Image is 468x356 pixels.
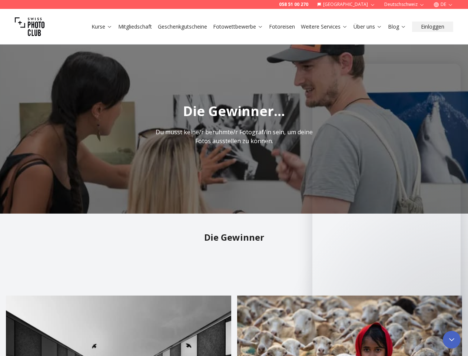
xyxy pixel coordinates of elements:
[118,23,152,30] a: Mitgliedschaft
[266,22,298,32] button: Fotoreisen
[15,12,44,42] img: Swiss photo club
[385,22,409,32] button: Blog
[443,331,461,349] iframe: Intercom live chat
[158,23,207,30] a: Geschenkgutscheine
[351,22,385,32] button: Über uns
[151,128,317,145] p: Du musst keine/r berühmte/r Fotograf/in sein, um deine Fotos ausstellen zu können.
[92,23,112,30] a: Kurse
[213,23,263,30] a: Fotowettbewerbe
[269,23,295,30] a: Fotoreisen
[388,23,406,30] a: Blog
[354,23,382,30] a: Über uns
[89,22,115,32] button: Kurse
[155,22,210,32] button: Geschenkgutscheine
[312,64,461,325] iframe: Intercom live chat
[279,1,308,7] a: 058 51 00 270
[412,22,453,32] button: Einloggen
[298,22,351,32] button: Weitere Services
[6,231,462,243] h2: Die Gewinner
[301,23,348,30] a: Weitere Services
[115,22,155,32] button: Mitgliedschaft
[210,22,266,32] button: Fotowettbewerbe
